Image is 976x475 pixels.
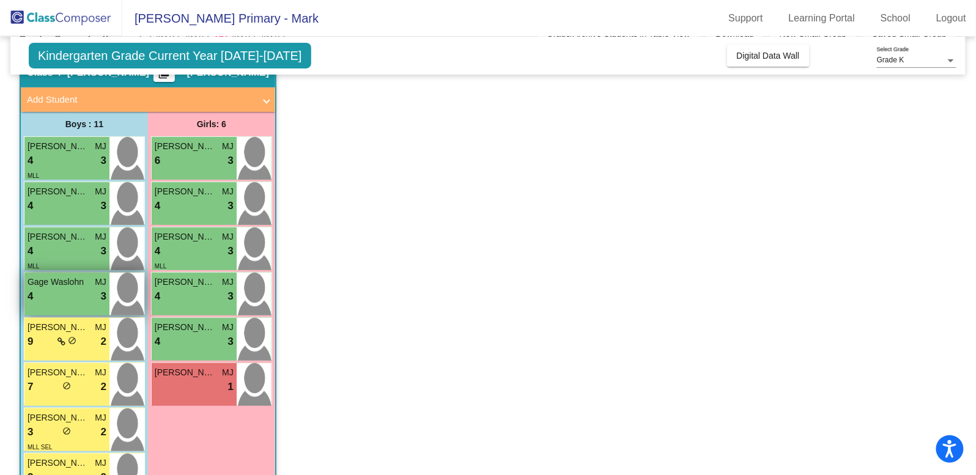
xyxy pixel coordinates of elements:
[28,263,39,270] span: MLL
[28,153,33,169] span: 4
[155,321,216,334] span: [PERSON_NAME]
[95,366,106,379] span: MJ
[68,336,76,345] span: do_not_disturb_alt
[28,379,33,395] span: 7
[100,379,106,395] span: 2
[227,334,233,350] span: 3
[155,289,160,304] span: 4
[227,153,233,169] span: 3
[227,289,233,304] span: 3
[222,230,234,243] span: MJ
[155,185,216,198] span: [PERSON_NAME]
[100,198,106,214] span: 3
[95,185,106,198] span: MJ
[21,112,148,136] div: Boys : 11
[28,230,89,243] span: [PERSON_NAME]
[28,185,89,198] span: [PERSON_NAME]
[222,366,234,379] span: MJ
[28,444,53,451] span: MLL SEL
[779,9,865,28] a: Learning Portal
[227,198,233,214] span: 3
[100,289,106,304] span: 3
[28,334,33,350] span: 9
[222,140,234,153] span: MJ
[28,140,89,153] span: [PERSON_NAME]
[28,276,89,289] span: Gage Waslohn
[28,424,33,440] span: 3
[871,9,920,28] a: School
[95,140,106,153] span: MJ
[100,334,106,350] span: 2
[155,243,160,259] span: 4
[28,289,33,304] span: 4
[877,56,904,64] span: Grade K
[222,276,234,289] span: MJ
[227,243,233,259] span: 3
[27,93,254,107] mat-panel-title: Add Student
[62,427,71,435] span: do_not_disturb_alt
[227,379,233,395] span: 1
[155,198,160,214] span: 4
[155,276,216,289] span: [PERSON_NAME]
[155,334,160,350] span: 4
[148,112,275,136] div: Girls: 6
[28,321,89,334] span: [PERSON_NAME]
[155,230,216,243] span: [PERSON_NAME]
[155,366,216,379] span: [PERSON_NAME]
[29,43,311,68] span: Kindergarten Grade Current Year [DATE]-[DATE]
[737,51,800,61] span: Digital Data Wall
[95,276,106,289] span: MJ
[155,140,216,153] span: [PERSON_NAME]
[155,153,160,169] span: 6
[28,457,89,469] span: [PERSON_NAME]
[28,198,33,214] span: 4
[100,424,106,440] span: 2
[28,411,89,424] span: [PERSON_NAME]
[157,67,171,84] mat-icon: picture_as_pdf
[153,64,175,82] button: Print Students Details
[95,321,106,334] span: MJ
[222,321,234,334] span: MJ
[95,457,106,469] span: MJ
[926,9,976,28] a: Logout
[21,87,275,112] mat-expansion-panel-header: Add Student
[122,9,319,28] span: [PERSON_NAME] Primary - Mark
[155,263,166,270] span: MLL
[62,381,71,390] span: do_not_disturb_alt
[222,185,234,198] span: MJ
[100,243,106,259] span: 3
[28,366,89,379] span: [PERSON_NAME]
[95,230,106,243] span: MJ
[719,9,773,28] a: Support
[95,411,106,424] span: MJ
[727,45,810,67] button: Digital Data Wall
[28,172,39,179] span: MLL
[100,153,106,169] span: 3
[28,243,33,259] span: 4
